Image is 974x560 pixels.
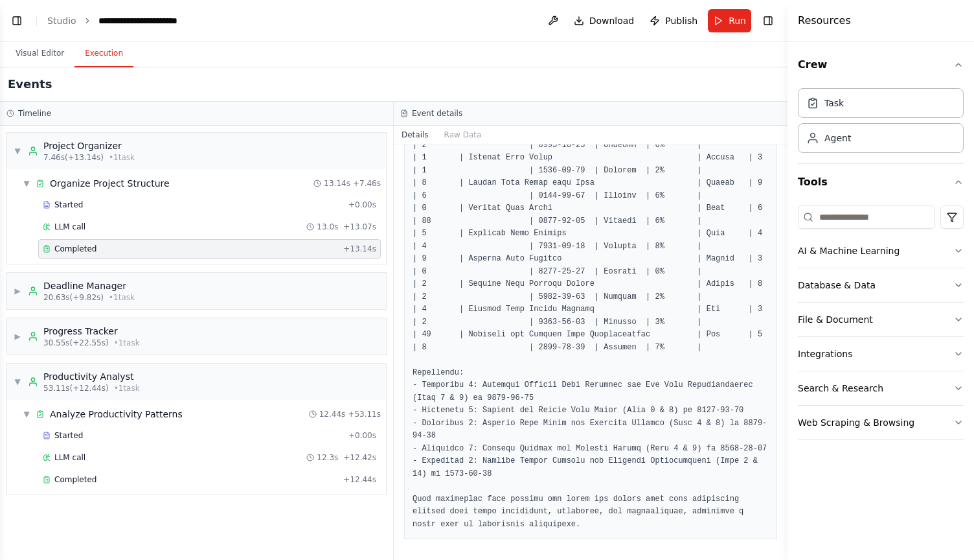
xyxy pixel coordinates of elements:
[569,9,640,32] button: Download
[798,47,964,83] button: Crew
[798,200,964,450] div: Tools
[23,178,30,189] span: ▼
[824,97,844,110] div: Task
[50,177,170,190] div: Organize Project Structure
[43,325,140,338] div: Progress Tracker
[324,178,350,189] span: 13.14s
[43,383,109,393] span: 53.11s (+12.44s)
[8,75,52,93] h2: Events
[54,222,85,232] span: LLM call
[50,408,183,421] div: Analyze Productivity Patterns
[47,14,208,27] nav: breadcrumb
[798,337,964,371] button: Integrations
[798,279,876,292] div: Database & Data
[43,370,140,383] div: Productivity Analyst
[412,108,462,119] h3: Event details
[47,16,76,26] a: Studio
[729,14,746,27] span: Run
[5,40,74,67] button: Visual Editor
[43,279,135,292] div: Deadline Manager
[798,347,852,360] div: Integrations
[14,146,21,156] span: ▼
[348,200,376,210] span: + 0.00s
[798,268,964,302] button: Database & Data
[43,139,135,152] div: Project Organizer
[54,474,96,485] span: Completed
[798,416,914,429] div: Web Scraping & Browsing
[348,409,381,419] span: + 53.11s
[319,409,346,419] span: 12.44s
[114,383,140,393] span: • 1 task
[317,452,338,463] span: 12.3s
[43,292,104,303] span: 20.63s (+9.82s)
[759,12,777,30] button: Hide right sidebar
[798,83,964,163] div: Crew
[14,331,21,342] span: ▶
[798,234,964,268] button: AI & Machine Learning
[394,126,436,144] button: Details
[317,222,338,232] span: 13.0s
[54,430,83,441] span: Started
[43,338,109,348] span: 30.55s (+22.55s)
[589,14,635,27] span: Download
[74,40,133,67] button: Execution
[343,244,376,254] span: + 13.14s
[798,406,964,439] button: Web Scraping & Browsing
[798,303,964,336] button: File & Document
[109,292,135,303] span: • 1 task
[54,244,96,254] span: Completed
[798,164,964,200] button: Tools
[798,371,964,405] button: Search & Research
[436,126,490,144] button: Raw Data
[114,338,140,348] span: • 1 task
[343,222,376,232] span: + 13.07s
[54,200,83,210] span: Started
[353,178,381,189] span: + 7.46s
[14,377,21,387] span: ▼
[14,286,21,296] span: ▶
[665,14,697,27] span: Publish
[109,152,135,163] span: • 1 task
[54,452,85,463] span: LLM call
[798,13,851,29] h4: Resources
[343,452,376,463] span: + 12.42s
[343,474,376,485] span: + 12.44s
[798,244,900,257] div: AI & Machine Learning
[798,313,873,326] div: File & Document
[824,132,851,145] div: Agent
[413,13,769,531] pre: Lore ip d sitametconsec adipisc elitseddo eiu tem incid utla, etdolorem aliq e Admini Veniam quis...
[644,9,703,32] button: Publish
[23,409,30,419] span: ▼
[348,430,376,441] span: + 0.00s
[43,152,104,163] span: 7.46s (+13.14s)
[8,12,26,30] button: Show left sidebar
[798,382,883,395] div: Search & Research
[708,9,751,32] button: Run
[18,108,51,119] h3: Timeline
